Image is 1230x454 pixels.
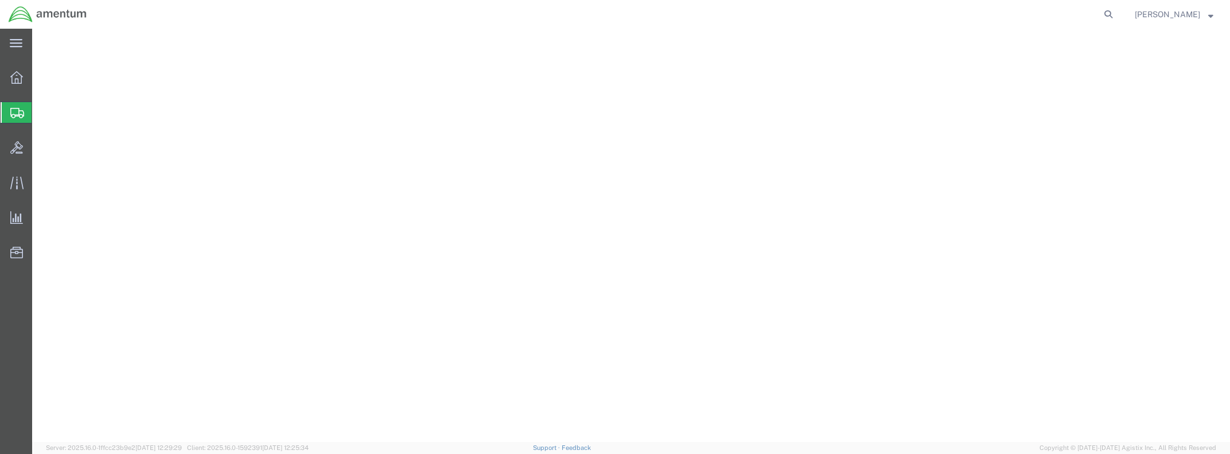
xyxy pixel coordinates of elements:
[1040,443,1216,453] span: Copyright © [DATE]-[DATE] Agistix Inc., All Rights Reserved
[562,444,591,451] a: Feedback
[46,444,182,451] span: Server: 2025.16.0-1ffcc23b9e2
[135,444,182,451] span: [DATE] 12:29:29
[533,444,562,451] a: Support
[1135,8,1200,21] span: James Lewis
[1134,7,1214,21] button: [PERSON_NAME]
[8,6,87,23] img: logo
[32,29,1230,442] iframe: FS Legacy Container
[262,444,309,451] span: [DATE] 12:25:34
[187,444,309,451] span: Client: 2025.16.0-1592391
